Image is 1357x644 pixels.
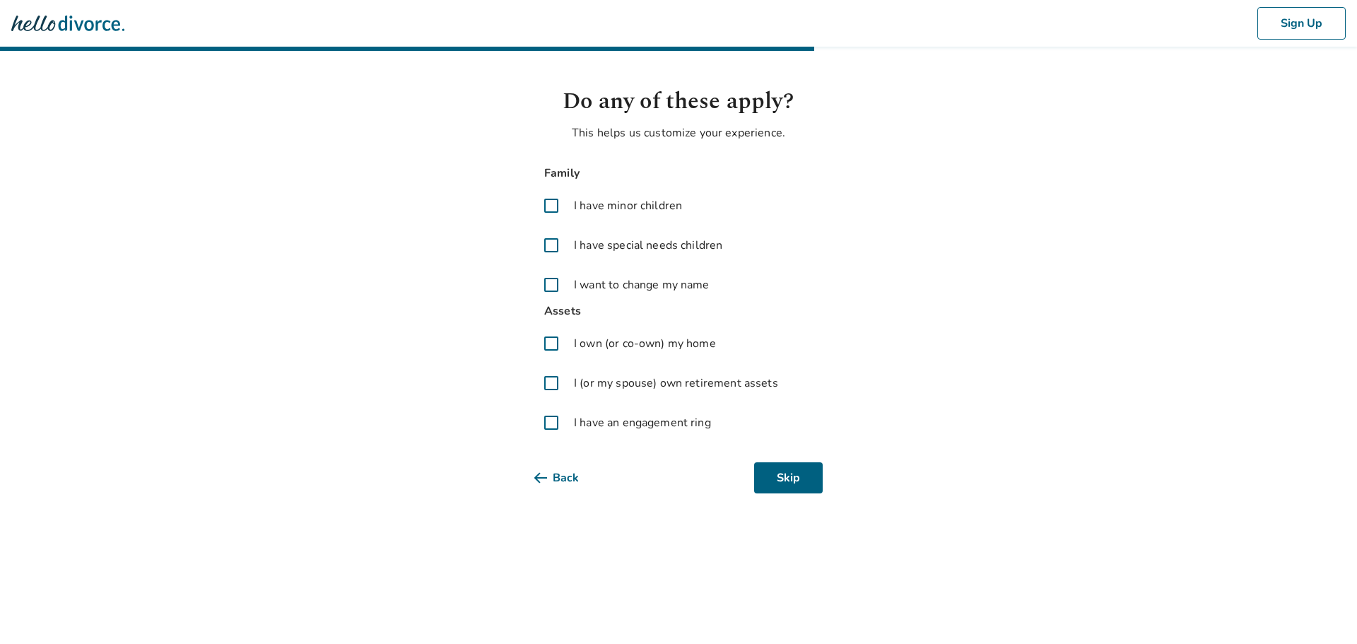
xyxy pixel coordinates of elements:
p: This helps us customize your experience. [534,124,823,141]
span: I own (or co-own) my home [574,335,716,352]
button: Skip [754,462,823,493]
img: Hello Divorce Logo [11,9,124,37]
span: I have minor children [574,197,682,214]
span: Assets [534,302,823,321]
span: Family [534,164,823,183]
span: I have an engagement ring [574,414,711,431]
iframe: Chat Widget [1286,576,1357,644]
button: Sign Up [1257,7,1346,40]
h1: Do any of these apply? [534,85,823,119]
span: I have special needs children [574,237,722,254]
span: I (or my spouse) own retirement assets [574,375,778,392]
button: Back [534,462,601,493]
span: I want to change my name [574,276,710,293]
